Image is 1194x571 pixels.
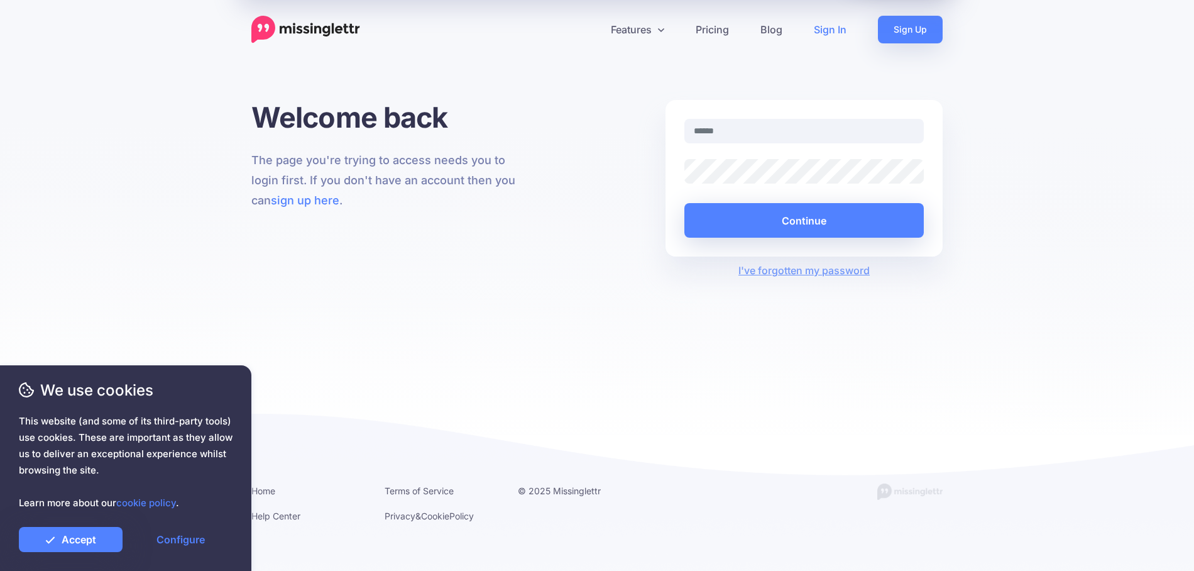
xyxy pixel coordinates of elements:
a: Sign Up [878,16,943,43]
li: & Policy [385,508,499,524]
a: Pricing [680,16,745,43]
a: I've forgotten my password [738,264,870,277]
a: Terms of Service [385,485,454,496]
span: We use cookies [19,379,233,401]
a: Features [595,16,680,43]
a: Privacy [385,511,415,521]
a: Sign In [798,16,862,43]
a: cookie policy [116,497,176,509]
a: Home [251,485,275,496]
h1: Welcome back [251,100,529,135]
a: Configure [129,527,233,552]
li: © 2025 Missinglettr [518,483,632,499]
a: Accept [19,527,123,552]
a: Help Center [251,511,300,521]
span: This website (and some of its third-party tools) use cookies. These are important as they allow u... [19,413,233,511]
a: Cookie [421,511,449,521]
a: sign up here [271,194,339,207]
button: Continue [684,203,924,238]
a: Blog [745,16,798,43]
p: The page you're trying to access needs you to login first. If you don't have an account then you ... [251,150,529,211]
